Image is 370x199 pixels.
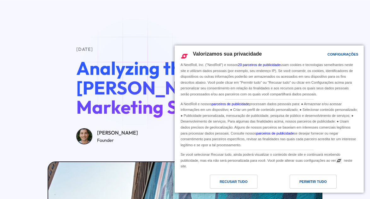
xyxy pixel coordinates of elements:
a: Permitir Tudo [269,175,360,192]
span: Analyzing the [PERSON_NAME] Marketing Strategy 2025 [76,57,288,118]
a: Recusar tudo [178,175,269,192]
div: [DATE] [76,46,294,53]
div: Permitir Tudo [299,178,327,185]
span: Valorizamos sua privacidade [193,51,262,57]
div: Se você selecionar Recusar tudo, ainda poderá visualizar o conteúdo deste site e continuará receb... [179,150,359,170]
div: [PERSON_NAME] [97,129,138,137]
div: Configurações [327,51,358,58]
div: Recusar tudo [220,178,248,185]
a: 20 parceiros de publicidade [238,63,280,67]
div: A NextRoll e nossos processam dados pessoais para: ● Armazenar e/ou acessar informações em um dis... [179,99,359,149]
div: Founder [97,137,138,144]
div: A NextRoll, Inc. ("NextRoll") e nossos usam cookies e tecnologias semelhantes neste site e utiliz... [179,61,359,98]
a: parceiros de publicidade [256,131,294,135]
a: parceiros de publicidade [211,102,249,106]
a: Configurações [316,49,332,61]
